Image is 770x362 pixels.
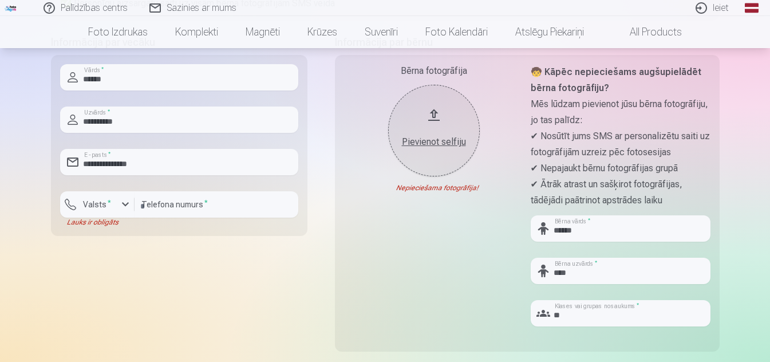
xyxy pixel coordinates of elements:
[531,160,710,176] p: ✔ Nepajaukt bērnu fotogrāfijas grupā
[351,16,412,48] a: Suvenīri
[531,96,710,128] p: Mēs lūdzam pievienot jūsu bērna fotogrāfiju, jo tas palīdz:
[531,176,710,208] p: ✔ Ātrāk atrast un sašķirot fotogrāfijas, tādējādi paātrinot apstrādes laiku
[344,64,524,78] div: Bērna fotogrāfija
[598,16,696,48] a: All products
[344,183,524,192] div: Nepieciešama fotogrāfija!
[60,191,135,218] button: Valsts*
[232,16,294,48] a: Magnēti
[78,199,116,210] label: Valsts
[400,135,468,149] div: Pievienot selfiju
[74,16,161,48] a: Foto izdrukas
[294,16,351,48] a: Krūzes
[531,128,710,160] p: ✔ Nosūtīt jums SMS ar personalizētu saiti uz fotogrāfijām uzreiz pēc fotosesijas
[60,218,135,227] div: Lauks ir obligāts
[502,16,598,48] a: Atslēgu piekariņi
[412,16,502,48] a: Foto kalendāri
[161,16,232,48] a: Komplekti
[388,85,480,176] button: Pievienot selfiju
[5,5,17,11] img: /fa1
[531,66,701,93] strong: 🧒 Kāpēc nepieciešams augšupielādēt bērna fotogrāfiju?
